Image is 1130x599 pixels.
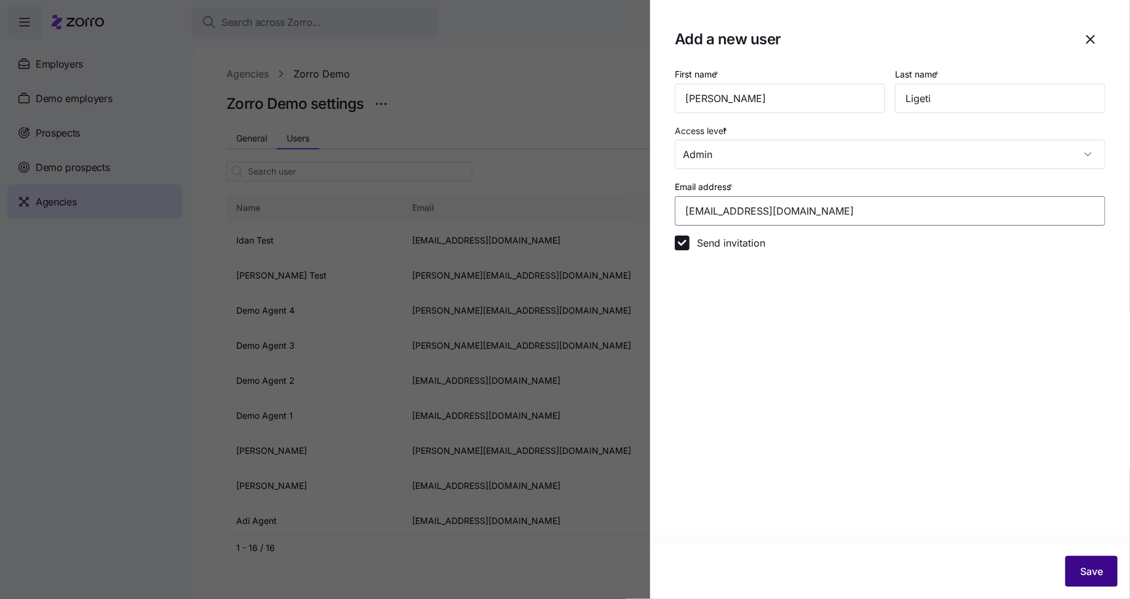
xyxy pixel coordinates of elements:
[675,180,735,194] label: Email address
[690,236,765,250] label: Send invitation
[675,84,885,113] input: Type first name
[675,140,1105,169] input: Select access level
[675,196,1105,226] input: Type user email
[675,124,730,138] label: Access level
[1065,556,1118,587] button: Save
[895,84,1105,113] input: Type last name
[1080,564,1103,579] span: Save
[895,68,941,81] label: Last name
[675,30,1066,49] h1: Add a new user
[675,68,721,81] label: First name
